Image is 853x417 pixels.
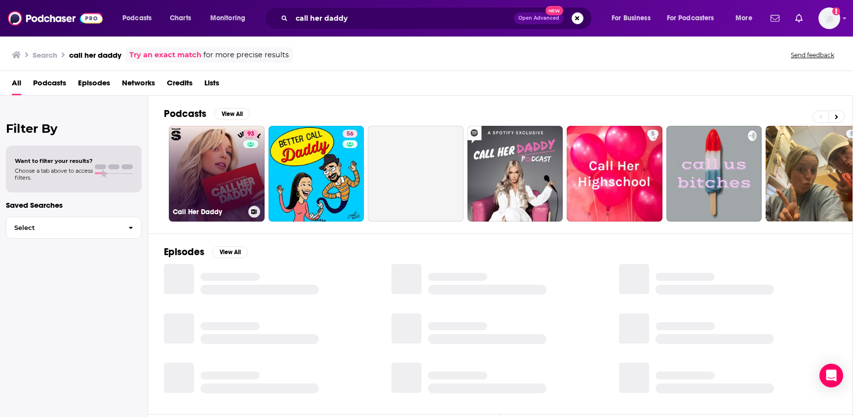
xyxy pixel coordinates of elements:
h3: Search [33,50,57,60]
a: Credits [167,75,193,95]
button: open menu [116,10,164,26]
button: open menu [660,10,729,26]
button: open menu [203,10,258,26]
img: Podchaser - Follow, Share and Rate Podcasts [8,9,103,28]
span: 5 [651,129,655,139]
div: Open Intercom Messenger [819,364,843,387]
a: 56 [343,130,357,138]
img: User Profile [818,7,840,29]
a: Try an exact match [129,49,201,61]
span: Monitoring [210,11,245,25]
a: 56 [269,126,364,222]
div: Search podcasts, credits, & more... [274,7,601,30]
h2: Filter By [6,121,142,136]
span: Choose a tab above to access filters. [15,167,93,181]
button: Send feedback [788,51,837,59]
span: For Podcasters [667,11,714,25]
a: Show notifications dropdown [767,10,783,27]
button: Open AdvancedNew [514,12,564,24]
button: View All [212,246,248,258]
p: Saved Searches [6,200,142,210]
a: EpisodesView All [164,246,248,258]
span: Open Advanced [518,16,559,21]
span: Select [6,225,120,231]
a: 5 [567,126,662,222]
button: View All [214,108,250,120]
a: PodcastsView All [164,108,250,120]
span: Want to filter your results? [15,157,93,164]
a: Podcasts [33,75,66,95]
a: Episodes [78,75,110,95]
h3: call her daddy [69,50,121,60]
span: For Business [612,11,651,25]
button: open menu [605,10,663,26]
h2: Podcasts [164,108,206,120]
button: Show profile menu [818,7,840,29]
button: open menu [729,10,765,26]
a: 93Call Her Daddy [169,126,265,222]
a: All [12,75,21,95]
span: for more precise results [203,49,289,61]
a: Networks [122,75,155,95]
svg: Add a profile image [832,7,840,15]
a: Lists [204,75,219,95]
span: 56 [347,129,353,139]
span: Podcasts [122,11,152,25]
span: Charts [170,11,191,25]
input: Search podcasts, credits, & more... [292,10,514,26]
button: Select [6,217,142,239]
h2: Episodes [164,246,204,258]
span: Logged in as rowan.sullivan [818,7,840,29]
a: Show notifications dropdown [791,10,807,27]
span: More [736,11,752,25]
span: 93 [247,129,254,139]
a: Charts [163,10,197,26]
h3: Call Her Daddy [173,208,244,216]
a: 93 [243,130,258,138]
a: 5 [647,130,659,138]
span: New [545,6,563,15]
